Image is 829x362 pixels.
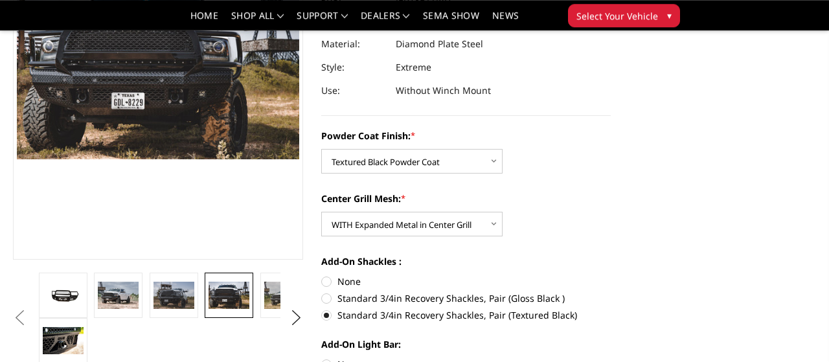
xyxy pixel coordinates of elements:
label: Center Grill Mesh: [321,192,611,205]
img: 2010-2018 Ram 2500-3500 - FT Series - Extreme Front Bumper [43,286,84,304]
label: Standard 3/4in Recovery Shackles, Pair (Textured Black) [321,308,611,322]
img: 2010-2018 Ram 2500-3500 - FT Series - Extreme Front Bumper [209,282,249,309]
span: Select Your Vehicle [576,9,658,23]
button: Next [286,308,306,328]
dd: Diamond Plate Steel [396,32,483,56]
img: 2010-2018 Ram 2500-3500 - FT Series - Extreme Front Bumper [98,282,139,309]
span: ▾ [667,8,672,22]
img: 2010-2018 Ram 2500-3500 - FT Series - Extreme Front Bumper [153,282,194,309]
button: Previous [10,308,29,328]
label: Add-On Light Bar: [321,337,611,351]
a: Support [297,11,348,30]
dt: Style: [321,56,386,79]
a: shop all [231,11,284,30]
dt: Material: [321,32,386,56]
label: Standard 3/4in Recovery Shackles, Pair (Gloss Black ) [321,291,611,305]
button: Select Your Vehicle [568,4,680,27]
dd: Extreme [396,56,431,79]
label: Add-On Shackles : [321,255,611,268]
a: SEMA Show [423,11,479,30]
a: Dealers [361,11,410,30]
a: News [492,11,519,30]
dd: Without Winch Mount [396,79,491,102]
img: 2010-2018 Ram 2500-3500 - FT Series - Extreme Front Bumper [43,327,84,354]
label: Powder Coat Finish: [321,129,611,142]
a: Home [190,11,218,30]
dt: Use: [321,79,386,102]
label: None [321,275,611,288]
img: 2010-2018 Ram 2500-3500 - FT Series - Extreme Front Bumper [264,282,305,309]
